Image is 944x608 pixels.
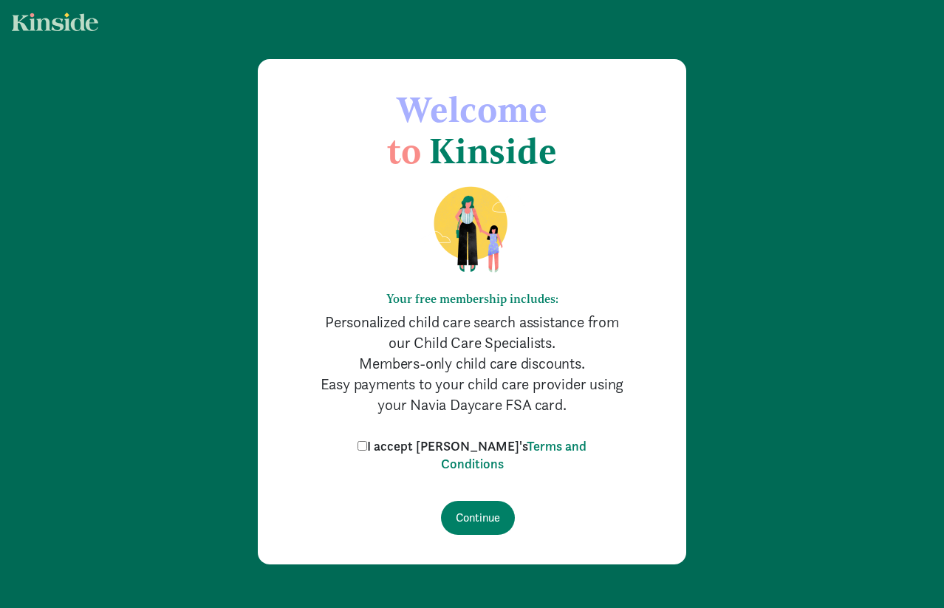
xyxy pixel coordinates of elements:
a: Terms and Conditions [441,437,587,472]
p: Easy payments to your child care provider using your Navia Daycare FSA card. [317,374,627,415]
span: Kinside [429,129,557,172]
label: I accept [PERSON_NAME]'s [354,437,590,473]
img: light.svg [12,13,98,31]
img: illustration-mom-daughter.png [416,185,529,274]
span: to [387,129,421,172]
span: Welcome [397,88,547,131]
h6: Your free membership includes: [317,292,627,306]
input: I accept [PERSON_NAME]'sTerms and Conditions [358,441,367,451]
p: Members-only child care discounts. [317,353,627,374]
p: Personalized child care search assistance from our Child Care Specialists. [317,312,627,353]
input: Continue [441,501,515,535]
